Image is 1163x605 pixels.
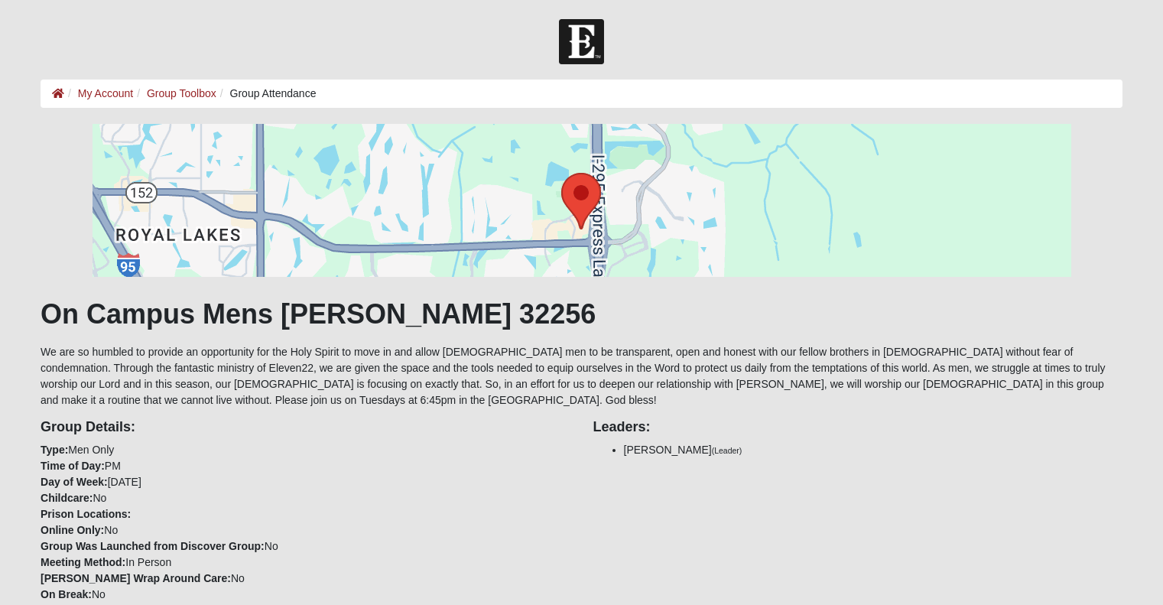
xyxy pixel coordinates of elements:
strong: Childcare: [41,492,93,504]
li: [PERSON_NAME] [624,442,1122,458]
strong: Online Only: [41,524,104,536]
h4: Group Details: [41,419,570,436]
h1: On Campus Mens [PERSON_NAME] 32256 [41,298,1122,330]
strong: Group Was Launched from Discover Group: [41,540,265,552]
a: Group Toolbox [147,87,216,99]
strong: Day of Week: [41,476,108,488]
a: My Account [78,87,133,99]
strong: Prison Locations: [41,508,131,520]
strong: Type: [41,444,68,456]
img: Church of Eleven22 Logo [559,19,604,64]
h4: Leaders: [593,419,1122,436]
li: Group Attendance [216,86,317,102]
small: (Leader) [712,446,742,455]
strong: Meeting Method: [41,556,125,568]
strong: Time of Day: [41,460,105,472]
strong: [PERSON_NAME] Wrap Around Care: [41,572,231,584]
